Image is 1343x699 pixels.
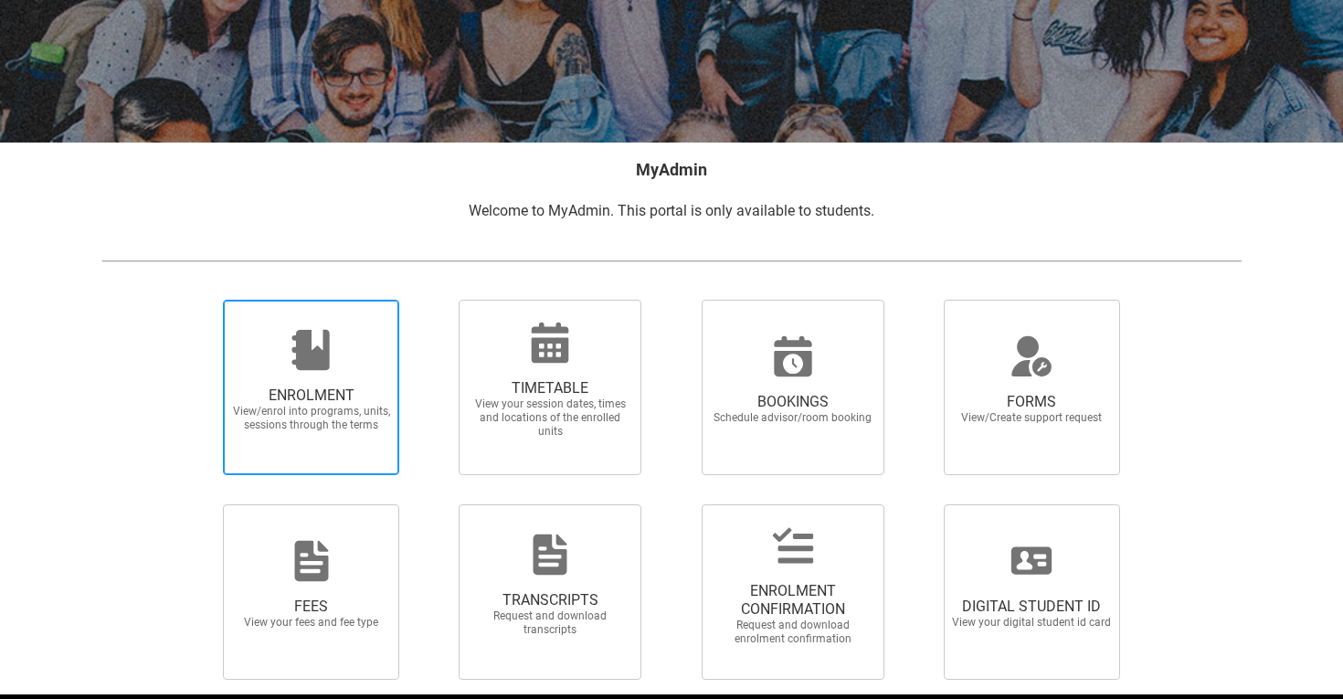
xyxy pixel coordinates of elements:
span: ENROLMENT CONFIRMATION [713,582,873,619]
span: View your digital student id card [951,616,1112,630]
span: TIMETABLE [470,379,630,397]
span: FEES [231,598,392,616]
span: FORMS [951,393,1112,411]
span: TRANSCRIPTS [470,591,630,609]
span: DIGITAL STUDENT ID [951,598,1112,616]
span: Request and download transcripts [470,609,630,637]
span: View/Create support request [951,411,1112,425]
span: View your fees and fee type [231,616,392,630]
span: BOOKINGS [713,393,873,411]
span: Welcome to MyAdmin. This portal is only available to students. [469,202,874,219]
h2: MyAdmin [101,157,1242,182]
span: View/enrol into programs, units, sessions through the terms [231,405,392,432]
span: ENROLMENT [231,387,392,405]
span: Request and download enrolment confirmation [713,619,873,646]
span: View your session dates, times and locations of the enrolled units [470,397,630,439]
span: Schedule advisor/room booking [713,411,873,425]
